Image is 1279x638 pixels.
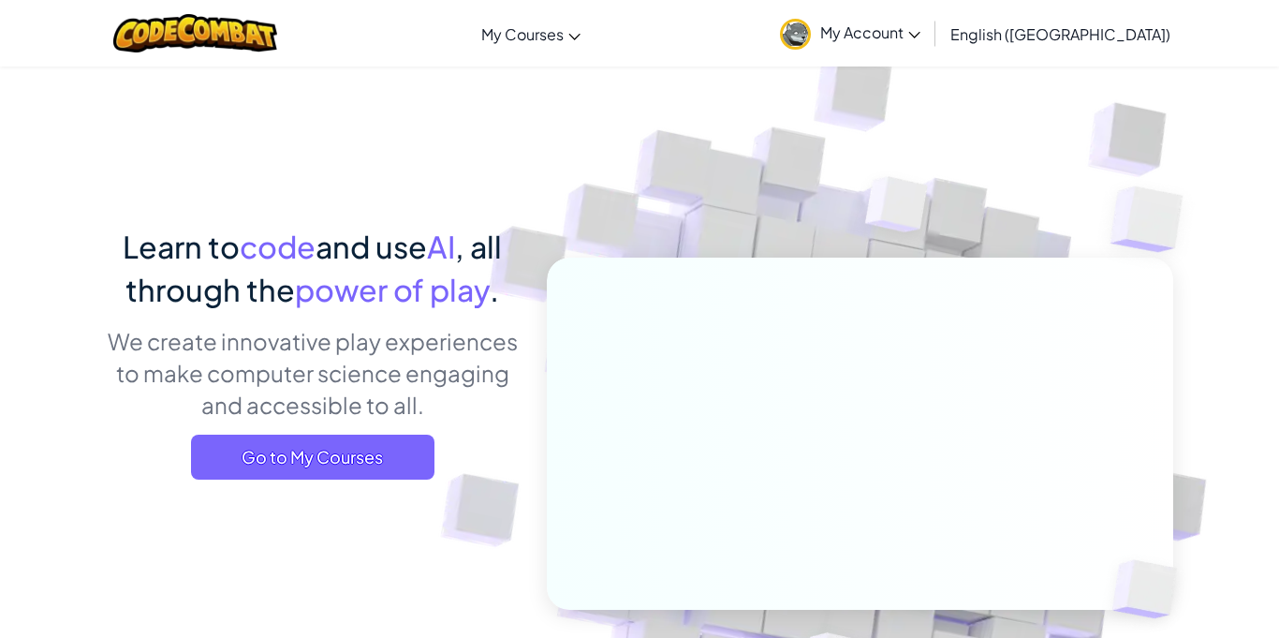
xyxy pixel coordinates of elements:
span: and use [316,228,427,265]
img: avatar [780,19,811,50]
span: My Account [820,22,920,42]
a: Go to My Courses [191,435,434,480]
img: CodeCombat logo [113,14,277,52]
span: English ([GEOGRAPHIC_DATA]) [950,24,1170,44]
img: Overlap cubes [831,140,965,279]
p: We create innovative play experiences to make computer science engaging and accessible to all. [106,325,519,421]
a: My Courses [472,8,590,59]
span: My Courses [481,24,564,44]
a: English ([GEOGRAPHIC_DATA]) [941,8,1180,59]
img: Overlap cubes [1073,141,1235,299]
span: power of play [295,271,490,308]
span: Learn to [123,228,240,265]
a: My Account [771,4,930,63]
span: . [490,271,499,308]
span: AI [427,228,455,265]
span: code [240,228,316,265]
